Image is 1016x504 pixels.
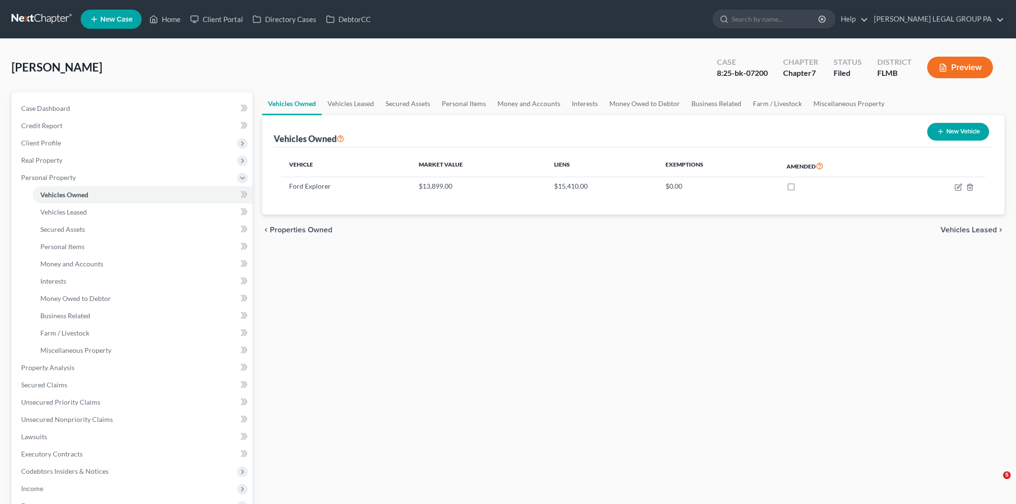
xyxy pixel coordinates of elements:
[40,225,85,233] span: Secured Assets
[33,307,253,324] a: Business Related
[927,123,989,141] button: New Vehicle
[40,312,90,320] span: Business Related
[747,92,808,115] a: Farm / Livestock
[1003,471,1011,479] span: 5
[33,273,253,290] a: Interests
[21,139,61,147] span: Client Profile
[21,450,83,458] span: Executory Contracts
[997,226,1004,234] i: chevron_right
[811,68,816,77] span: 7
[40,208,87,216] span: Vehicles Leased
[717,68,768,79] div: 8:25-bk-07200
[779,155,898,177] th: Amended
[33,290,253,307] a: Money Owed to Debtor
[33,204,253,221] a: Vehicles Leased
[21,121,62,130] span: Credit Report
[717,57,768,68] div: Case
[834,68,862,79] div: Filed
[13,117,253,134] a: Credit Report
[686,92,747,115] a: Business Related
[322,92,380,115] a: Vehicles Leased
[12,60,102,74] span: [PERSON_NAME]
[546,177,658,195] td: $15,410.00
[13,428,253,445] a: Lawsuits
[546,155,658,177] th: Liens
[21,363,74,372] span: Property Analysis
[21,104,70,112] span: Case Dashboard
[869,11,1004,28] a: [PERSON_NAME] LEGAL GROUP PA
[834,57,862,68] div: Status
[380,92,436,115] a: Secured Assets
[40,346,111,354] span: Miscellaneous Property
[941,226,997,234] span: Vehicles Leased
[658,155,779,177] th: Exemptions
[145,11,185,28] a: Home
[492,92,566,115] a: Money and Accounts
[281,177,411,195] td: Ford Explorer
[40,260,103,268] span: Money and Accounts
[33,324,253,342] a: Farm / Livestock
[13,376,253,394] a: Secured Claims
[783,57,818,68] div: Chapter
[281,155,411,177] th: Vehicle
[262,226,332,234] button: chevron_left Properties Owned
[21,467,109,475] span: Codebtors Insiders & Notices
[836,11,868,28] a: Help
[604,92,686,115] a: Money Owed to Debtor
[248,11,321,28] a: Directory Cases
[33,255,253,273] a: Money and Accounts
[33,238,253,255] a: Personal Items
[732,10,820,28] input: Search by name...
[33,186,253,204] a: Vehicles Owned
[13,394,253,411] a: Unsecured Priority Claims
[808,92,890,115] a: Miscellaneous Property
[185,11,248,28] a: Client Portal
[270,226,332,234] span: Properties Owned
[33,221,253,238] a: Secured Assets
[274,133,344,144] div: Vehicles Owned
[21,381,67,389] span: Secured Claims
[411,155,546,177] th: Market Value
[21,156,62,164] span: Real Property
[941,226,1004,234] button: Vehicles Leased chevron_right
[40,191,88,199] span: Vehicles Owned
[21,398,100,406] span: Unsecured Priority Claims
[40,242,85,251] span: Personal Items
[13,411,253,428] a: Unsecured Nonpriority Claims
[13,359,253,376] a: Property Analysis
[21,415,113,423] span: Unsecured Nonpriority Claims
[40,329,89,337] span: Farm / Livestock
[411,177,546,195] td: $13,899.00
[21,173,76,181] span: Personal Property
[33,342,253,359] a: Miscellaneous Property
[566,92,604,115] a: Interests
[40,277,66,285] span: Interests
[877,57,912,68] div: District
[21,484,43,492] span: Income
[983,471,1006,494] iframe: Intercom live chat
[321,11,375,28] a: DebtorCC
[40,294,111,302] span: Money Owed to Debtor
[783,68,818,79] div: Chapter
[927,57,993,78] button: Preview
[13,100,253,117] a: Case Dashboard
[262,92,322,115] a: Vehicles Owned
[436,92,492,115] a: Personal Items
[21,432,47,441] span: Lawsuits
[262,226,270,234] i: chevron_left
[100,16,133,23] span: New Case
[877,68,912,79] div: FLMB
[658,177,779,195] td: $0.00
[13,445,253,463] a: Executory Contracts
